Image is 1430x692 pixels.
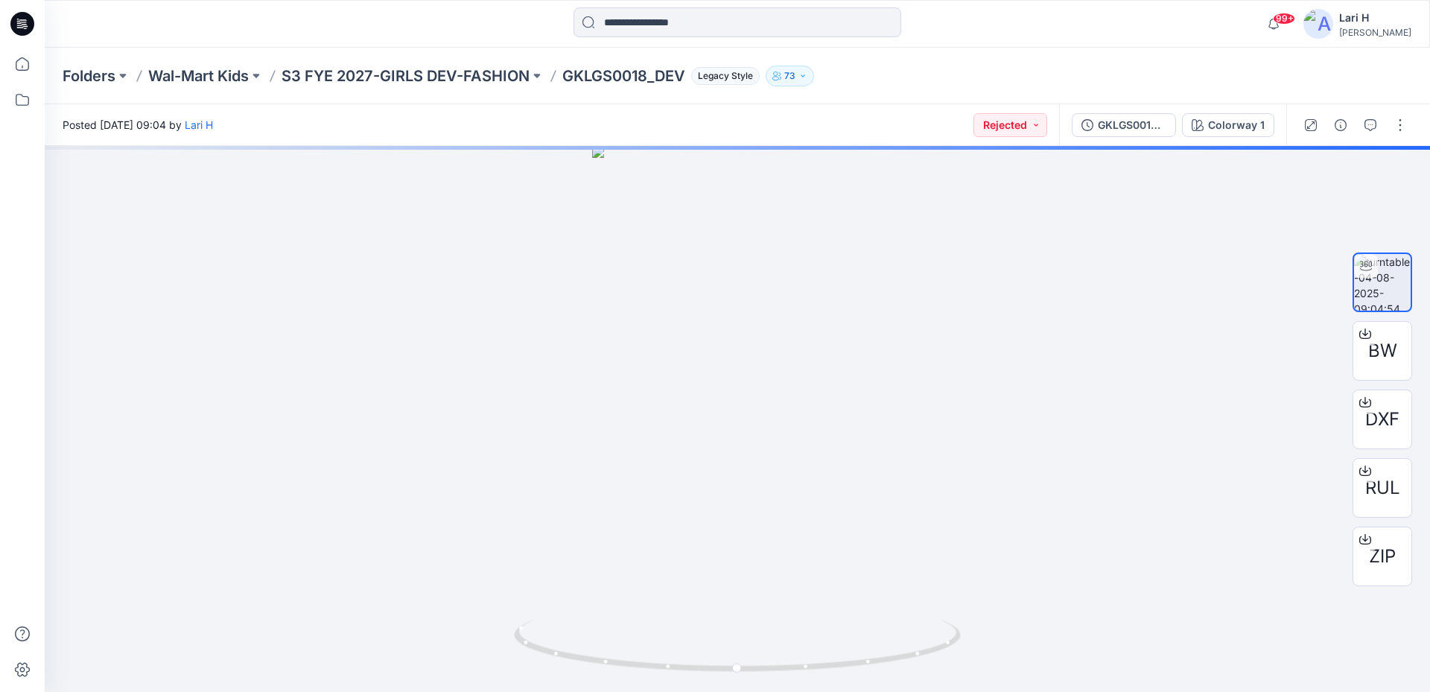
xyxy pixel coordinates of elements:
[1098,117,1166,133] div: GKLGS0018_DEV
[691,67,760,85] span: Legacy Style
[784,68,795,84] p: 73
[185,118,213,131] a: Lari H
[766,66,814,86] button: 73
[1208,117,1265,133] div: Colorway 1
[148,66,249,86] a: Wal-Mart Kids
[1368,337,1397,364] span: BW
[63,117,213,133] span: Posted [DATE] 09:04 by
[1365,406,1399,433] span: DXF
[1273,13,1295,25] span: 99+
[1339,9,1411,27] div: Lari H
[562,66,685,86] p: GKLGS0018_DEV
[282,66,530,86] a: S3 FYE 2027-GIRLS DEV-FASHION
[1072,113,1176,137] button: GKLGS0018_DEV
[685,66,760,86] button: Legacy Style
[1365,474,1400,501] span: RUL
[1369,543,1396,570] span: ZIP
[63,66,115,86] a: Folders
[1182,113,1274,137] button: Colorway 1
[1303,9,1333,39] img: avatar
[1329,113,1353,137] button: Details
[1339,27,1411,38] div: [PERSON_NAME]
[1354,254,1411,311] img: turntable-04-08-2025-09:04:54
